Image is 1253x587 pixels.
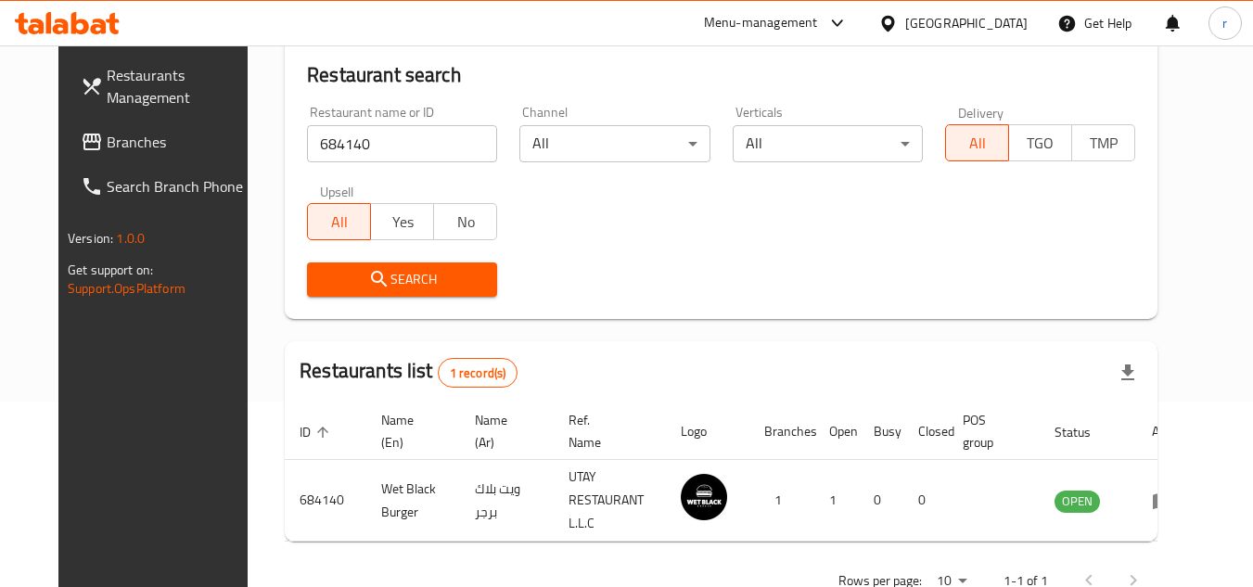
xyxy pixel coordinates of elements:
[320,185,354,198] label: Upsell
[814,460,859,542] td: 1
[903,460,948,542] td: 0
[1137,403,1201,460] th: Action
[116,226,145,250] span: 1.0.0
[569,409,644,453] span: Ref. Name
[307,262,497,297] button: Search
[107,175,253,198] span: Search Branch Phone
[859,460,903,542] td: 0
[666,403,749,460] th: Logo
[519,125,710,162] div: All
[107,131,253,153] span: Branches
[1008,124,1072,161] button: TGO
[300,357,518,388] h2: Restaurants list
[704,12,818,34] div: Menu-management
[66,164,268,209] a: Search Branch Phone
[370,203,434,240] button: Yes
[958,106,1004,119] label: Delivery
[441,209,490,236] span: No
[554,460,666,542] td: UTAY RESTAURANT L.L.C
[107,64,253,108] span: Restaurants Management
[315,209,364,236] span: All
[68,276,185,300] a: Support.OpsPlatform
[905,13,1028,33] div: [GEOGRAPHIC_DATA]
[366,460,460,542] td: Wet Black Burger
[681,474,727,520] img: Wet Black Burger
[733,125,923,162] div: All
[66,53,268,120] a: Restaurants Management
[439,364,518,382] span: 1 record(s)
[1222,13,1227,33] span: r
[903,403,948,460] th: Closed
[475,409,531,453] span: Name (Ar)
[285,460,366,542] td: 684140
[1106,351,1150,395] div: Export file
[1080,130,1128,157] span: TMP
[749,460,814,542] td: 1
[749,403,814,460] th: Branches
[859,403,903,460] th: Busy
[945,124,1009,161] button: All
[1055,491,1100,513] div: OPEN
[307,203,371,240] button: All
[963,409,1017,453] span: POS group
[322,268,482,291] span: Search
[433,203,497,240] button: No
[1055,491,1100,512] span: OPEN
[1016,130,1065,157] span: TGO
[307,125,497,162] input: Search for restaurant name or ID..
[68,258,153,282] span: Get support on:
[814,403,859,460] th: Open
[1071,124,1135,161] button: TMP
[953,130,1002,157] span: All
[381,409,438,453] span: Name (En)
[66,120,268,164] a: Branches
[378,209,427,236] span: Yes
[300,421,335,443] span: ID
[68,226,113,250] span: Version:
[307,61,1135,89] h2: Restaurant search
[1152,490,1186,512] div: Menu
[1055,421,1115,443] span: Status
[460,460,554,542] td: ويت بلاك برجر
[285,403,1201,542] table: enhanced table
[438,358,518,388] div: Total records count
